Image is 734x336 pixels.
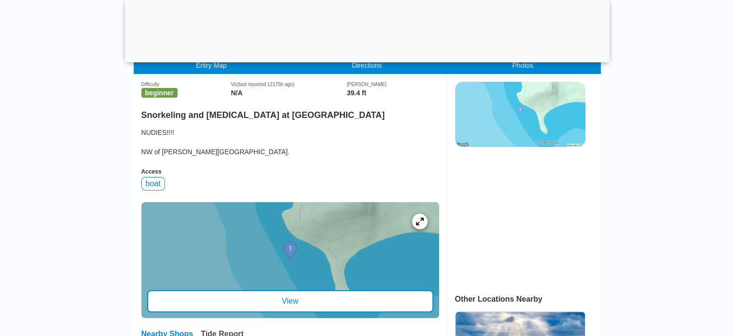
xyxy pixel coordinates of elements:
[141,177,165,190] div: boat
[231,89,346,97] div: N/A
[141,128,439,157] div: NUDIES!!!! NW of [PERSON_NAME][GEOGRAPHIC_DATA].
[347,82,439,87] div: [PERSON_NAME]
[141,168,439,175] div: Access
[289,61,445,69] div: Directions
[445,61,601,69] div: Photos
[231,82,346,87] div: Viz (last reported 12175h ago)
[134,61,290,69] div: Entry Map
[141,104,439,120] h2: Snorkeling and [MEDICAL_DATA] at [GEOGRAPHIC_DATA]
[141,88,178,98] span: beginner
[455,82,585,147] img: staticmap
[141,202,439,318] a: entry mapView
[147,290,433,312] div: View
[455,295,601,304] div: Other Locations Nearby
[141,82,231,87] div: Difficulty
[347,89,439,97] div: 39.4 ft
